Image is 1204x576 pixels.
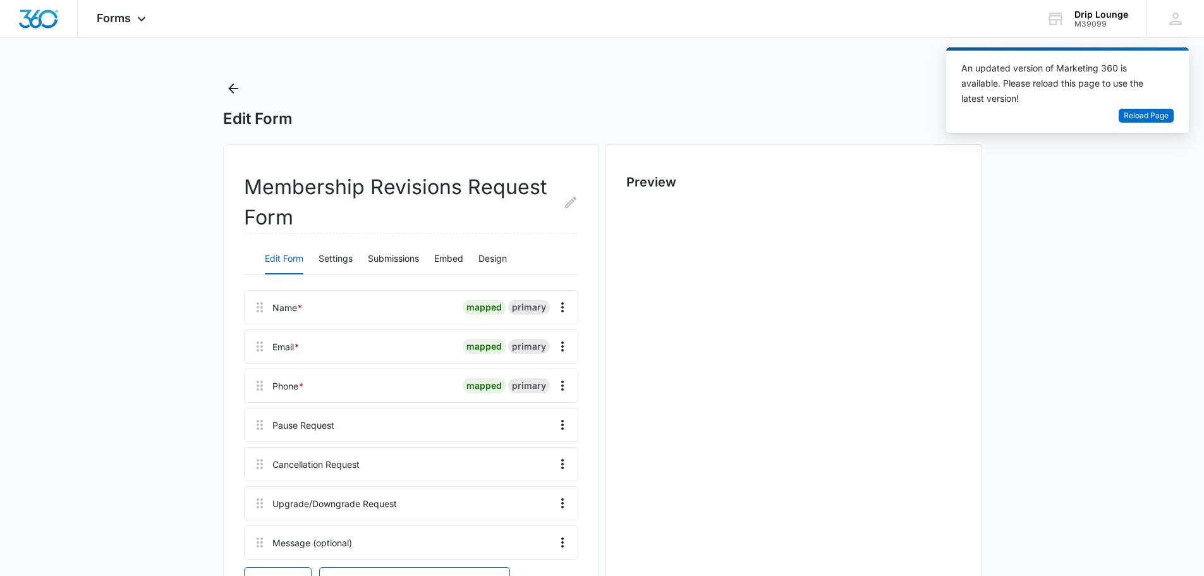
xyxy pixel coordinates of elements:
div: Cancellation Request [272,458,360,471]
div: mapped [463,339,506,354]
div: mapped [463,300,506,315]
div: account id [1074,20,1128,28]
div: account name [1074,9,1128,20]
button: Overflow Menu [552,297,573,317]
button: Settings [319,244,353,274]
h2: Membership Revisions Request Form [244,172,578,233]
button: Edit Form [265,244,303,274]
span: Reload Page [1124,110,1169,122]
button: Overflow Menu [552,532,573,553]
div: Email [272,340,300,353]
button: Edit Form Name [563,172,578,233]
button: Overflow Menu [552,454,573,474]
button: Design [478,244,507,274]
div: primary [508,339,550,354]
div: Phone [272,379,304,393]
button: Overflow Menu [552,376,573,396]
button: Overflow Menu [552,336,573,357]
button: Overflow Menu [552,493,573,513]
h1: Edit Form [223,109,293,128]
div: Message (optional) [272,536,352,549]
div: mapped [463,378,506,393]
button: Embed [434,244,463,274]
span: Forms [97,11,131,25]
div: Upgrade/Downgrade Request [272,497,397,510]
div: An updated version of Marketing 360 is available. Please reload this page to use the latest version! [961,61,1158,106]
button: Reload Page [1119,109,1174,123]
h2: Preview [626,173,961,192]
button: Back [223,78,243,99]
div: primary [508,300,550,315]
button: Submissions [368,244,419,274]
div: Pause Request [272,419,334,432]
div: Name [272,301,303,314]
button: Overflow Menu [552,415,573,435]
div: primary [508,378,550,393]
